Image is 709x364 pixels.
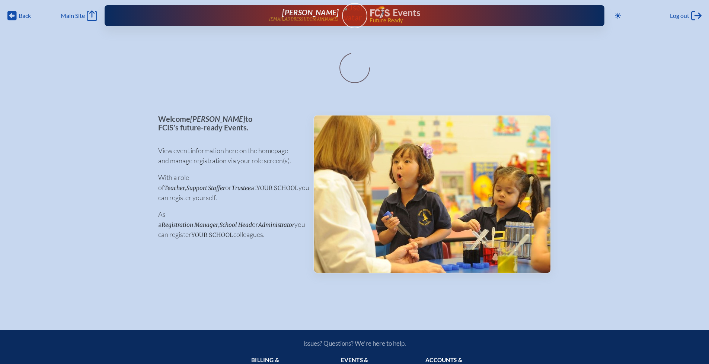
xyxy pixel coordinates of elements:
[314,115,550,273] img: Events
[224,339,486,347] p: Issues? Questions? We’re here to help.
[162,221,218,228] span: Registration Manager
[231,184,251,192] span: Trustee
[339,3,370,22] img: User Avatar
[19,12,31,19] span: Back
[164,184,185,192] span: Teacher
[158,115,301,132] p: Welcome to FCIS’s future-ready Events.
[191,231,233,238] span: your school
[282,8,339,17] span: [PERSON_NAME]
[186,184,225,192] span: Support Staffer
[61,12,85,19] span: Main Site
[128,8,339,23] a: [PERSON_NAME][EMAIL_ADDRESS][DOMAIN_NAME]
[370,6,581,23] div: FCIS Events — Future ready
[190,114,245,123] span: [PERSON_NAME]
[269,17,339,22] p: [EMAIL_ADDRESS][DOMAIN_NAME]
[258,221,294,228] span: Administrator
[256,184,298,192] span: your school
[158,146,301,166] p: View event information here on the homepage and manage registration via your role screen(s).
[158,209,301,240] p: As a , or you can register colleagues.
[158,172,301,203] p: With a role of , or at you can register yourself.
[220,221,252,228] span: School Head
[61,10,97,21] a: Main Site
[670,12,689,19] span: Log out
[370,18,581,23] span: Future Ready
[342,3,367,28] a: User Avatar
